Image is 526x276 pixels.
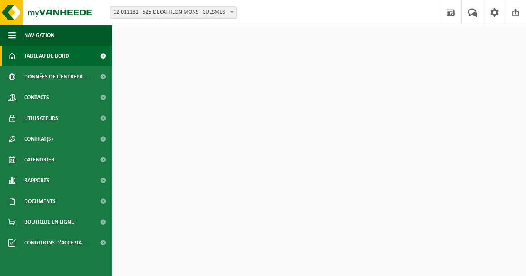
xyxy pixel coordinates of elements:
span: Rapports [24,170,49,191]
span: Données de l'entrepr... [24,66,88,87]
span: Tableau de bord [24,46,69,66]
span: 02-011181 - 525-DECATHLON MONS - CUESMES [110,7,236,18]
span: Calendrier [24,149,54,170]
span: Utilisateurs [24,108,58,129]
span: Navigation [24,25,54,46]
span: Contacts [24,87,49,108]
span: Boutique en ligne [24,212,74,232]
span: Conditions d'accepta... [24,232,87,253]
span: Documents [24,191,56,212]
span: 02-011181 - 525-DECATHLON MONS - CUESMES [110,6,237,19]
span: Contrat(s) [24,129,53,149]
